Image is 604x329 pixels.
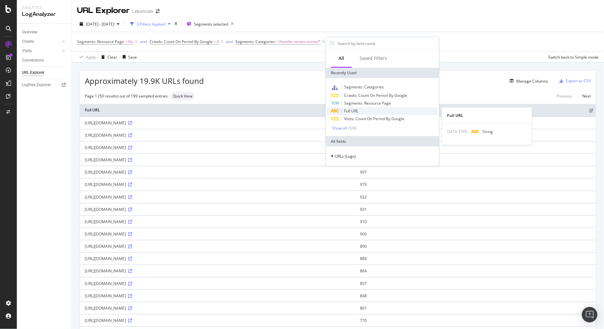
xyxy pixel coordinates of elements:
div: neutral label [170,92,195,101]
span: = [276,39,278,44]
div: Clear [107,54,117,60]
a: Logfiles Explorer [22,82,67,88]
div: Overview [22,29,38,36]
td: 979 [355,178,596,190]
div: [URL][DOMAIN_NAME] [85,157,350,163]
button: and [140,39,147,45]
div: [URL][DOMAIN_NAME] [85,318,350,323]
div: ( 5 / 6 ) [347,125,357,131]
div: Page 1 (50 results) out of 199 sampled entries [85,93,168,99]
span: 0 [217,37,219,46]
span: URLs (Logs) [335,153,356,159]
th: Full URL: activate to sort column ascending [80,104,355,117]
div: [URL][DOMAIN_NAME] [85,231,350,237]
div: [URL][DOMAIN_NAME] [85,244,350,249]
div: Switch back to Simple mode [549,54,599,60]
a: Next [577,91,591,101]
td: 857 [355,277,596,289]
div: Save [128,54,137,60]
span: Segments: Resource Page [77,39,124,44]
a: Overview [22,29,67,36]
div: 3 Filters Applied [137,21,165,27]
span: > [214,39,216,44]
th: Crawls: Count On Period By Google: activate to sort column ascending [355,104,596,117]
span: Segments: Categories [344,84,384,90]
td: 900 [355,228,596,240]
div: Crawls [22,38,34,45]
button: and [226,39,233,45]
div: Conversions [22,57,44,64]
span: = [125,39,127,44]
div: Open Intercom Messenger [582,307,598,323]
div: URL Explorer [77,5,129,16]
td: 932 [355,191,596,203]
button: Clear [99,52,117,62]
div: All [339,55,344,62]
input: Search by field name [337,39,438,48]
td: 1,031 [355,141,596,153]
div: Full URL [442,113,532,118]
button: Manage Columns [508,77,548,85]
div: and [226,39,233,44]
td: 1,015 [355,153,596,166]
td: 910 [355,215,596,228]
span: Quick View [173,94,192,98]
div: Logfiles Explorer [22,82,51,88]
button: 3 Filters Applied [128,19,173,29]
span: Famille-ventes-immo/* [279,37,321,46]
span: DATA TYPE: [447,129,468,134]
span: Segments: Resource Page [344,100,391,106]
span: Crawls: Count On Period By Google [150,39,213,44]
a: Visits [22,48,61,54]
div: arrow-right-arrow-left [156,9,160,14]
span: Crawls: Count On Period By Google [344,93,408,98]
td: 889 [355,252,596,265]
td: 931 [355,203,596,215]
div: Saved Filters [360,55,387,62]
div: [URL][DOMAIN_NAME] [85,293,350,299]
span: Visits: Count On Period By Google [344,116,405,121]
a: Conversions [22,57,67,64]
div: All fields [326,136,439,146]
div: [URL][DOMAIN_NAME] [85,194,350,200]
div: [URL][DOMAIN_NAME] [85,207,350,212]
td: 770 [355,314,596,326]
span: Segments: Categories [235,39,275,44]
a: URL Explorer [22,69,67,76]
div: Leboncoin [132,8,153,15]
div: [URL][DOMAIN_NAME] [85,169,350,175]
div: times [173,21,179,27]
div: URL Explorer [22,69,44,76]
button: Switch back to Simple mode [546,52,599,62]
button: Export as CSV [557,76,591,86]
div: Visits [22,48,32,54]
a: Crawls [22,38,61,45]
span: Full URL [344,108,359,114]
td: 997 [355,166,596,178]
div: Recently Used [326,68,439,78]
button: Apply [77,52,96,62]
button: [DATE] - [DATE] [77,19,122,29]
div: [URL][DOMAIN_NAME] [85,219,350,224]
div: [URL][DOMAIN_NAME] [85,268,350,274]
div: Manage Columns [517,78,548,84]
div: [URL][DOMAIN_NAME] [85,145,350,150]
div: [URL][DOMAIN_NAME] [85,120,350,126]
span: [DATE] - [DATE] [86,21,114,27]
td: 801 [355,302,596,314]
div: Analytics [22,5,66,11]
td: 848 [355,289,596,302]
div: [URL][DOMAIN_NAME] [85,132,350,138]
div: [URL][DOMAIN_NAME] [85,256,350,261]
span: No [128,37,133,46]
span: Approximately 19.9K URLs found [85,75,204,86]
div: [URL][DOMAIN_NAME] [85,182,350,187]
button: Save [120,52,137,62]
td: 864 [355,265,596,277]
div: Apply [86,54,96,60]
div: Show all [332,126,347,130]
button: Segments selected [184,19,236,29]
td: 890 [355,240,596,252]
div: [URL][DOMAIN_NAME] [85,281,350,286]
span: String [482,129,493,134]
